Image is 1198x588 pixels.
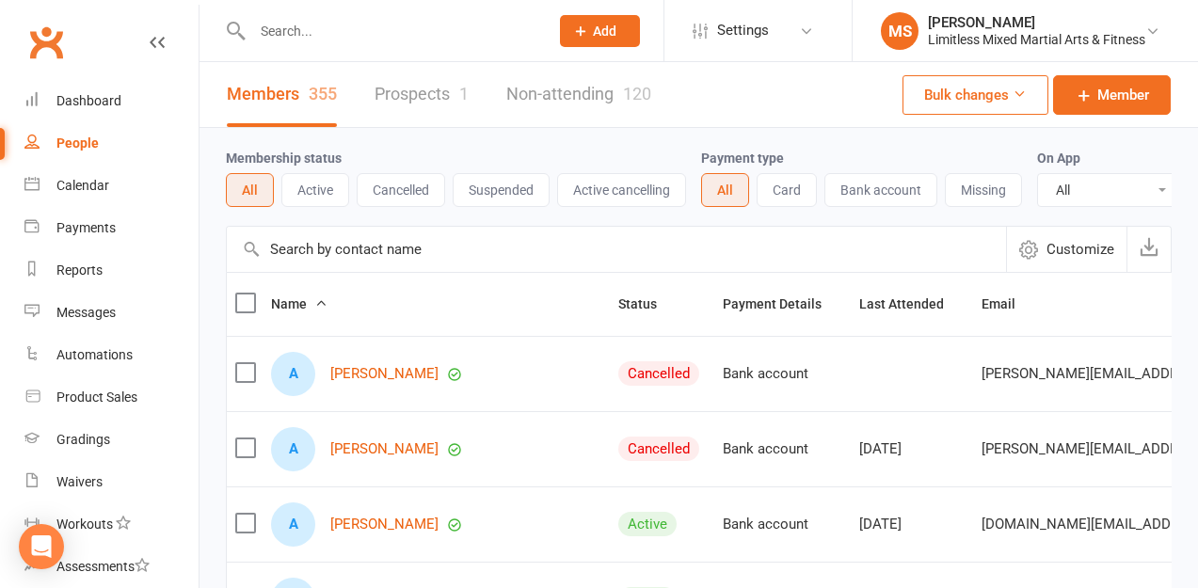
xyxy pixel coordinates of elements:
[56,305,116,320] div: Messages
[24,165,199,207] a: Calendar
[723,366,842,382] div: Bank account
[271,502,315,547] div: Adrian
[309,84,337,103] div: 355
[56,389,137,405] div: Product Sales
[982,293,1036,315] button: Email
[723,293,842,315] button: Payment Details
[24,80,199,122] a: Dashboard
[723,441,842,457] div: Bank account
[281,173,349,207] button: Active
[56,135,99,151] div: People
[717,9,769,52] span: Settings
[618,361,699,386] div: Cancelled
[824,173,937,207] button: Bank account
[24,419,199,461] a: Gradings
[24,249,199,292] a: Reports
[24,122,199,165] a: People
[557,173,686,207] button: Active cancelling
[623,84,651,103] div: 120
[723,296,842,311] span: Payment Details
[56,516,113,532] div: Workouts
[1097,84,1149,106] span: Member
[1037,151,1080,166] label: On App
[859,516,965,532] div: [DATE]
[24,546,199,588] a: Assessments
[593,24,616,39] span: Add
[618,296,678,311] span: Status
[757,173,817,207] button: Card
[506,62,651,127] a: Non-attending120
[945,173,1022,207] button: Missing
[618,293,678,315] button: Status
[560,15,640,47] button: Add
[56,93,121,108] div: Dashboard
[24,503,199,546] a: Workouts
[701,151,784,166] label: Payment type
[330,366,439,382] a: [PERSON_NAME]
[24,334,199,376] a: Automations
[226,173,274,207] button: All
[19,524,64,569] div: Open Intercom Messenger
[928,31,1145,48] div: Limitless Mixed Martial Arts & Fitness
[56,559,150,574] div: Assessments
[24,376,199,419] a: Product Sales
[56,432,110,447] div: Gradings
[1006,227,1126,272] button: Customize
[859,441,965,457] div: [DATE]
[723,516,842,532] div: Bank account
[24,461,199,503] a: Waivers
[902,75,1048,115] button: Bulk changes
[453,173,550,207] button: Suspended
[247,18,535,44] input: Search...
[459,84,469,103] div: 1
[56,347,133,362] div: Automations
[56,474,103,489] div: Waivers
[357,173,445,207] button: Cancelled
[227,227,1006,272] input: Search by contact name
[24,292,199,334] a: Messages
[1053,75,1171,115] a: Member
[56,178,109,193] div: Calendar
[1046,238,1114,261] span: Customize
[618,512,677,536] div: Active
[375,62,469,127] a: Prospects1
[271,352,315,396] div: Adeline
[227,62,337,127] a: Members355
[881,12,918,50] div: MS
[618,437,699,461] div: Cancelled
[56,220,116,235] div: Payments
[330,516,439,532] a: [PERSON_NAME]
[928,14,1145,31] div: [PERSON_NAME]
[23,19,70,66] a: Clubworx
[859,296,965,311] span: Last Attended
[271,293,327,315] button: Name
[24,207,199,249] a: Payments
[982,296,1036,311] span: Email
[226,151,342,166] label: Membership status
[859,293,965,315] button: Last Attended
[701,173,749,207] button: All
[271,296,327,311] span: Name
[56,262,103,278] div: Reports
[330,441,439,457] a: [PERSON_NAME]
[271,427,315,471] div: Adrian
